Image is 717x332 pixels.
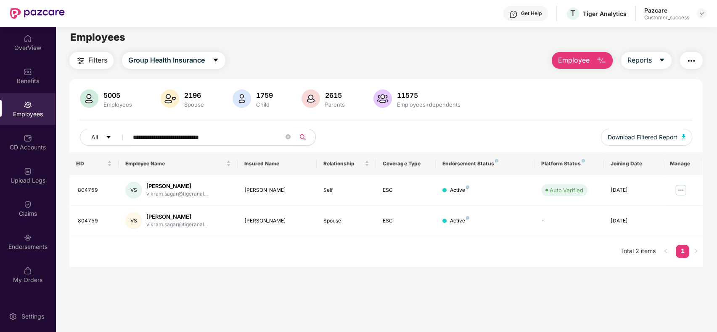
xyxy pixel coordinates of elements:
div: Self [323,186,369,194]
div: 11575 [395,91,462,99]
span: Group Health Insurance [128,55,205,65]
div: vikram.sagar@tigeranal... [146,190,208,198]
div: Settings [19,312,47,321]
div: [DATE] [611,217,656,225]
div: Child [254,101,275,108]
span: caret-down [659,57,665,64]
div: 804759 [78,186,112,194]
img: svg+xml;base64,PHN2ZyBpZD0iRW5kb3JzZW1lbnRzIiB4bWxucz0iaHR0cDovL3d3dy53My5vcmcvMjAwMC9zdmciIHdpZH... [24,233,32,242]
span: T [570,8,576,18]
div: Spouse [183,101,206,108]
div: [DATE] [611,186,656,194]
th: Employee Name [119,152,237,175]
div: ESC [383,217,429,225]
img: svg+xml;base64,PHN2ZyB4bWxucz0iaHR0cDovL3d3dy53My5vcmcvMjAwMC9zdmciIHdpZHRoPSIyNCIgaGVpZ2h0PSIyNC... [686,56,696,66]
li: Previous Page [659,245,672,258]
div: Employees [102,101,134,108]
button: Employee [552,52,613,69]
li: Total 2 items [620,245,656,258]
span: Employees [70,31,125,43]
div: 1759 [254,91,275,99]
th: Relationship [317,152,376,175]
img: svg+xml;base64,PHN2ZyBpZD0iRW1wbG95ZWVzIiB4bWxucz0iaHR0cDovL3d3dy53My5vcmcvMjAwMC9zdmciIHdpZHRoPS... [24,101,32,109]
div: VS [125,212,142,229]
a: 1 [676,245,689,257]
img: svg+xml;base64,PHN2ZyBpZD0iQ2xhaW0iIHhtbG5zPSJodHRwOi8vd3d3LnczLm9yZy8yMDAwL3N2ZyIgd2lkdGg9IjIwIi... [24,200,32,209]
div: Customer_success [644,14,689,21]
span: search [295,134,311,141]
span: caret-down [212,57,219,64]
img: svg+xml;base64,PHN2ZyBpZD0iQ0RfQWNjb3VudHMiIGRhdGEtbmFtZT0iQ0QgQWNjb3VudHMiIHhtbG5zPSJodHRwOi8vd3... [24,134,32,142]
button: Reportscaret-down [621,52,672,69]
img: svg+xml;base64,PHN2ZyBpZD0iSGVscC0zMngzMiIgeG1sbnM9Imh0dHA6Ly93d3cudzMub3JnLzIwMDAvc3ZnIiB3aWR0aD... [509,10,518,18]
div: Get Help [521,10,542,17]
div: [PERSON_NAME] [146,213,208,221]
img: svg+xml;base64,PHN2ZyB4bWxucz0iaHR0cDovL3d3dy53My5vcmcvMjAwMC9zdmciIHhtbG5zOnhsaW5rPSJodHRwOi8vd3... [373,89,392,108]
div: 2196 [183,91,206,99]
img: svg+xml;base64,PHN2ZyB4bWxucz0iaHR0cDovL3d3dy53My5vcmcvMjAwMC9zdmciIHdpZHRoPSI4IiBoZWlnaHQ9IjgiIH... [466,216,469,220]
img: svg+xml;base64,PHN2ZyB4bWxucz0iaHR0cDovL3d3dy53My5vcmcvMjAwMC9zdmciIHhtbG5zOnhsaW5rPSJodHRwOi8vd3... [233,89,251,108]
img: manageButton [674,183,688,197]
img: svg+xml;base64,PHN2ZyBpZD0iTXlfT3JkZXJzIiBkYXRhLW5hbWU9Ik15IE9yZGVycyIgeG1sbnM9Imh0dHA6Ly93d3cudz... [24,267,32,275]
img: svg+xml;base64,PHN2ZyBpZD0iRHJvcGRvd24tMzJ4MzIiIHhtbG5zPSJodHRwOi8vd3d3LnczLm9yZy8yMDAwL3N2ZyIgd2... [698,10,705,17]
li: Next Page [689,245,703,258]
span: close-circle [286,133,291,141]
img: svg+xml;base64,PHN2ZyBpZD0iVXBsb2FkX0xvZ3MiIGRhdGEtbmFtZT0iVXBsb2FkIExvZ3MiIHhtbG5zPSJodHRwOi8vd3... [24,167,32,175]
img: svg+xml;base64,PHN2ZyB4bWxucz0iaHR0cDovL3d3dy53My5vcmcvMjAwMC9zdmciIHhtbG5zOnhsaW5rPSJodHRwOi8vd3... [682,134,686,139]
th: Manage [663,152,703,175]
button: search [295,129,316,146]
img: svg+xml;base64,PHN2ZyB4bWxucz0iaHR0cDovL3d3dy53My5vcmcvMjAwMC9zdmciIHdpZHRoPSI4IiBoZWlnaHQ9IjgiIH... [582,159,585,162]
div: Endorsement Status [442,160,528,167]
img: svg+xml;base64,PHN2ZyB4bWxucz0iaHR0cDovL3d3dy53My5vcmcvMjAwMC9zdmciIHdpZHRoPSI4IiBoZWlnaHQ9IjgiIH... [466,186,469,189]
img: svg+xml;base64,PHN2ZyB4bWxucz0iaHR0cDovL3d3dy53My5vcmcvMjAwMC9zdmciIHhtbG5zOnhsaW5rPSJodHRwOi8vd3... [596,56,606,66]
th: Insured Name [238,152,317,175]
div: [PERSON_NAME] [244,186,310,194]
th: EID [69,152,119,175]
button: Allcaret-down [80,129,131,146]
img: svg+xml;base64,PHN2ZyB4bWxucz0iaHR0cDovL3d3dy53My5vcmcvMjAwMC9zdmciIHhtbG5zOnhsaW5rPSJodHRwOi8vd3... [80,89,98,108]
div: Active [450,186,469,194]
img: svg+xml;base64,PHN2ZyBpZD0iSG9tZSIgeG1sbnM9Imh0dHA6Ly93d3cudzMub3JnLzIwMDAvc3ZnIiB3aWR0aD0iMjAiIG... [24,34,32,43]
span: left [663,248,668,254]
div: 2615 [323,91,347,99]
img: New Pazcare Logo [10,8,65,19]
div: 5005 [102,91,134,99]
div: VS [125,182,142,199]
span: Employee [558,55,590,65]
span: Download Filtered Report [608,133,677,142]
span: Employee Name [125,160,224,167]
img: svg+xml;base64,PHN2ZyB4bWxucz0iaHR0cDovL3d3dy53My5vcmcvMjAwMC9zdmciIHhtbG5zOnhsaW5rPSJodHRwOi8vd3... [302,89,320,108]
th: Joining Date [604,152,663,175]
img: svg+xml;base64,PHN2ZyB4bWxucz0iaHR0cDovL3d3dy53My5vcmcvMjAwMC9zdmciIHdpZHRoPSI4IiBoZWlnaHQ9IjgiIH... [495,159,498,162]
div: Auto Verified [550,186,583,194]
div: Tiger Analytics [583,10,627,18]
button: Filters [69,52,114,69]
span: EID [76,160,106,167]
div: Platform Status [541,160,597,167]
th: Coverage Type [376,152,435,175]
span: Reports [627,55,652,65]
div: Active [450,217,469,225]
td: - [534,206,604,236]
div: [PERSON_NAME] [244,217,310,225]
img: svg+xml;base64,PHN2ZyBpZD0iU2V0dGluZy0yMHgyMCIgeG1sbnM9Imh0dHA6Ly93d3cudzMub3JnLzIwMDAvc3ZnIiB3aW... [9,312,17,321]
span: caret-down [106,134,111,141]
div: 804759 [78,217,112,225]
button: Group Health Insurancecaret-down [122,52,225,69]
span: Filters [88,55,107,65]
span: Relationship [323,160,363,167]
span: close-circle [286,134,291,139]
img: svg+xml;base64,PHN2ZyB4bWxucz0iaHR0cDovL3d3dy53My5vcmcvMjAwMC9zdmciIHdpZHRoPSIyNCIgaGVpZ2h0PSIyNC... [76,56,86,66]
div: Spouse [323,217,369,225]
div: Employees+dependents [395,101,462,108]
div: Parents [323,101,347,108]
img: svg+xml;base64,PHN2ZyBpZD0iQmVuZWZpdHMiIHhtbG5zPSJodHRwOi8vd3d3LnczLm9yZy8yMDAwL3N2ZyIgd2lkdGg9Ij... [24,68,32,76]
img: svg+xml;base64,PHN2ZyB4bWxucz0iaHR0cDovL3d3dy53My5vcmcvMjAwMC9zdmciIHhtbG5zOnhsaW5rPSJodHRwOi8vd3... [161,89,179,108]
span: right [693,248,698,254]
button: left [659,245,672,258]
div: ESC [383,186,429,194]
button: Download Filtered Report [601,129,693,146]
span: All [91,133,98,142]
button: right [689,245,703,258]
